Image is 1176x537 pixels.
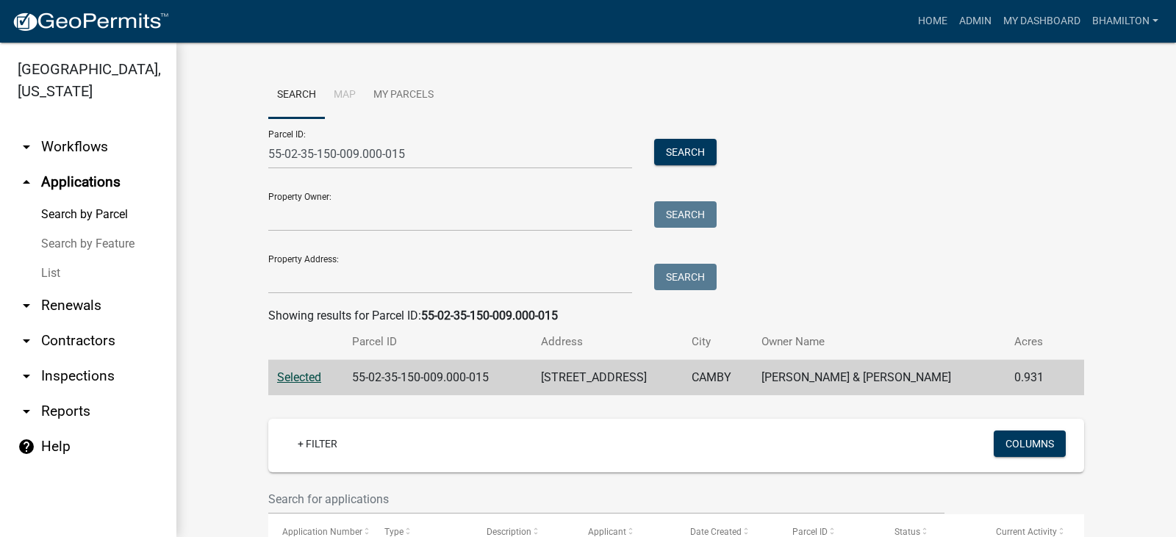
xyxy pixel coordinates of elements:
span: Description [487,527,531,537]
span: Date Created [690,527,742,537]
a: My Dashboard [997,7,1086,35]
a: bhamilton [1086,7,1164,35]
span: Parcel ID [792,527,828,537]
i: help [18,438,35,455]
input: Search for applications [268,484,944,514]
i: arrow_drop_down [18,367,35,385]
td: 55-02-35-150-009.000-015 [343,360,531,396]
th: City [683,325,753,359]
th: Parcel ID [343,325,531,359]
i: arrow_drop_down [18,332,35,350]
span: Current Activity [996,527,1057,537]
span: Applicant [588,527,626,537]
a: Admin [953,7,997,35]
button: Columns [994,430,1066,457]
span: Status [894,527,920,537]
i: arrow_drop_down [18,403,35,420]
th: Address [532,325,683,359]
strong: 55-02-35-150-009.000-015 [421,309,558,322]
button: Search [654,264,717,290]
span: Type [384,527,404,537]
i: arrow_drop_down [18,297,35,314]
i: arrow_drop_up [18,173,35,191]
button: Search [654,201,717,228]
div: Showing results for Parcel ID: [268,307,1084,325]
button: Search [654,139,717,165]
a: + Filter [286,430,349,457]
th: Acres [1005,325,1063,359]
a: Search [268,72,325,119]
td: 0.931 [1005,360,1063,396]
td: CAMBY [683,360,753,396]
th: Owner Name [753,325,1005,359]
a: Selected [277,370,321,384]
a: Home [912,7,953,35]
td: [PERSON_NAME] & [PERSON_NAME] [753,360,1005,396]
td: [STREET_ADDRESS] [532,360,683,396]
a: My Parcels [365,72,442,119]
span: Application Number [282,527,362,537]
i: arrow_drop_down [18,138,35,156]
